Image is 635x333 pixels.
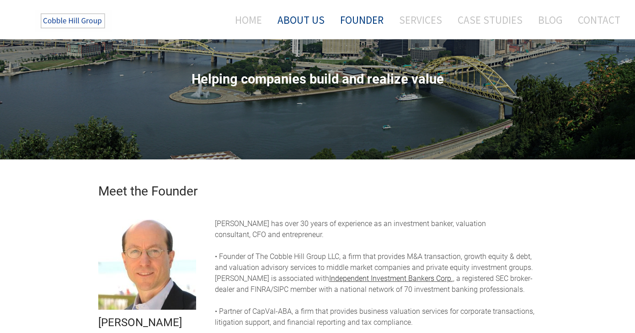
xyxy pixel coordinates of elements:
[192,71,444,87] span: Helping companies build and realize value
[98,316,182,329] font: [PERSON_NAME]
[571,8,620,32] a: Contact
[329,274,453,283] a: Independent Investment Bankers Corp.
[221,8,269,32] a: Home
[98,185,537,198] h2: Meet the Founder
[271,8,331,32] a: About Us
[451,8,529,32] a: Case Studies
[531,8,569,32] a: Blog
[98,212,196,310] img: Picture
[215,252,533,272] span: • Founder of The Cobble Hill Group LLC, a firm that provides M&A transaction, growth equity & deb...
[333,8,390,32] a: Founder
[215,307,534,327] span: • Partner of CapVal-ABA, a firm that provides business valuation services for corporate transacti...
[215,219,486,239] font: [PERSON_NAME] has over 30 years of experience as an investment banker, valuation consultant, CFO ...
[392,8,449,32] a: Services
[35,10,112,32] img: The Cobble Hill Group LLC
